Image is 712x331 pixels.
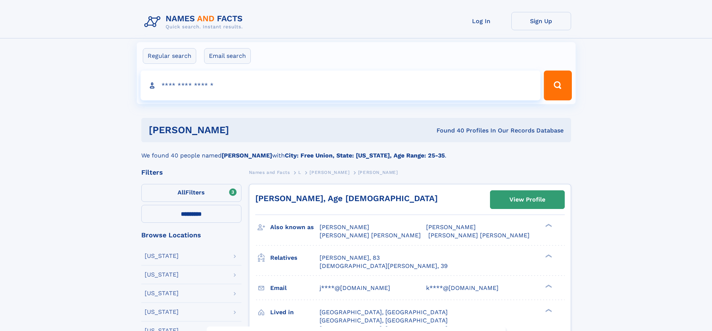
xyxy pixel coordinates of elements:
[285,152,445,159] b: City: Free Union, State: [US_STATE], Age Range: 25-35
[358,170,398,175] span: [PERSON_NAME]
[511,12,571,30] a: Sign Up
[145,309,179,315] div: [US_STATE]
[320,224,369,231] span: [PERSON_NAME]
[509,191,545,208] div: View Profile
[543,284,552,288] div: ❯
[145,272,179,278] div: [US_STATE]
[333,127,564,135] div: Found 40 Profiles In Our Records Database
[270,221,320,234] h3: Also known as
[270,252,320,264] h3: Relatives
[143,48,196,64] label: Regular search
[298,170,301,175] span: L
[544,71,571,100] button: Search Button
[141,232,241,238] div: Browse Locations
[178,189,185,196] span: All
[255,194,438,203] a: [PERSON_NAME], Age [DEMOGRAPHIC_DATA]
[309,170,349,175] span: [PERSON_NAME]
[141,142,571,160] div: We found 40 people named with .
[309,168,349,177] a: [PERSON_NAME]
[490,191,564,209] a: View Profile
[543,223,552,228] div: ❯
[145,253,179,259] div: [US_STATE]
[149,125,333,135] h1: [PERSON_NAME]
[320,262,448,270] a: [DEMOGRAPHIC_DATA][PERSON_NAME], 39
[451,12,511,30] a: Log In
[270,282,320,294] h3: Email
[320,232,421,239] span: [PERSON_NAME] [PERSON_NAME]
[145,290,179,296] div: [US_STATE]
[270,306,320,319] h3: Lived in
[543,308,552,313] div: ❯
[298,168,301,177] a: L
[320,309,448,316] span: [GEOGRAPHIC_DATA], [GEOGRAPHIC_DATA]
[543,253,552,258] div: ❯
[204,48,251,64] label: Email search
[426,224,476,231] span: [PERSON_NAME]
[141,12,249,32] img: Logo Names and Facts
[320,317,448,324] span: [GEOGRAPHIC_DATA], [GEOGRAPHIC_DATA]
[249,168,290,177] a: Names and Facts
[141,184,241,202] label: Filters
[222,152,272,159] b: [PERSON_NAME]
[141,71,541,100] input: search input
[141,169,241,176] div: Filters
[428,232,530,239] span: [PERSON_NAME] [PERSON_NAME]
[320,254,380,262] a: [PERSON_NAME], 83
